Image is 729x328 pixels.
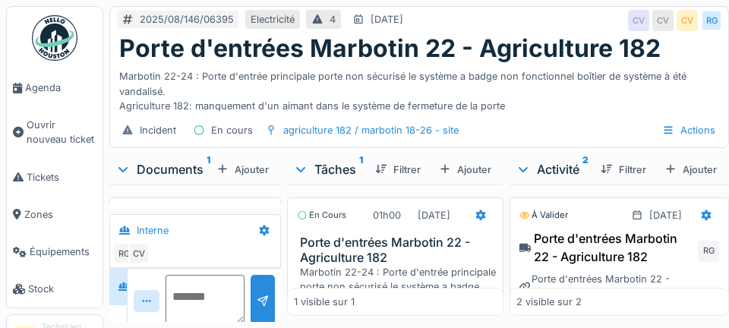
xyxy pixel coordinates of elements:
div: Porte d'entrées Marbotin 22 - Agriculture 182 [519,229,695,266]
div: Electricité [251,12,295,27]
div: 1 visible sur 1 [294,295,355,309]
div: Activité [516,160,589,178]
div: [DATE] [649,208,682,222]
a: Stock [7,270,103,307]
div: RG [701,10,722,31]
a: Ouvrir nouveau ticket [7,106,103,158]
div: CV [628,10,649,31]
div: Actions [655,119,722,141]
div: 2025/08/146/06395 [140,12,234,27]
div: En cours [211,123,253,137]
div: Porte d'entrées Marbotin 22 - Agriculture 182 [519,272,719,301]
a: Tickets [7,159,103,196]
span: Stock [28,282,96,296]
div: 01h00 [373,208,401,222]
a: Équipements [7,233,103,270]
div: agriculture 182 / marbotin 18-26 - site [283,123,459,137]
div: CV [652,10,674,31]
div: Incident [140,123,176,137]
span: Équipements [30,244,96,259]
sup: 1 [207,160,210,178]
div: [DATE] [371,12,403,27]
span: Tickets [27,170,96,184]
div: Documents [115,160,210,178]
div: Interne [137,223,169,238]
a: Zones [7,196,103,233]
div: Marbotin 22-24 : Porte d'entrée principale porte non sécurisé le système a badge non fonctionnel ... [119,63,719,113]
div: [DATE] [418,208,450,222]
div: RG [113,243,134,264]
sup: 2 [582,160,589,178]
div: Ajouter [210,159,275,180]
img: Badge_color-CXgf-gQk.svg [32,15,77,61]
div: RG [698,241,719,262]
div: En cours [297,209,346,222]
h1: Porte d'entrées Marbotin 22 - Agriculture 182 [119,34,661,63]
div: Tâches [293,160,363,178]
div: À valider [519,209,568,222]
a: Agenda [7,69,103,106]
div: Filtrer [369,159,427,180]
span: Agenda [25,80,96,95]
div: 2 visible sur 2 [516,295,582,309]
div: Ajouter [658,159,723,180]
span: Zones [24,207,96,222]
div: Ajouter [433,159,497,180]
sup: 1 [359,160,363,178]
h3: Porte d'entrées Marbotin 22 - Agriculture 182 [300,235,497,264]
div: CV [677,10,698,31]
div: CV [128,243,150,264]
span: Ouvrir nouveau ticket [27,118,96,147]
div: Filtrer [595,159,652,180]
div: 4 [330,12,336,27]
